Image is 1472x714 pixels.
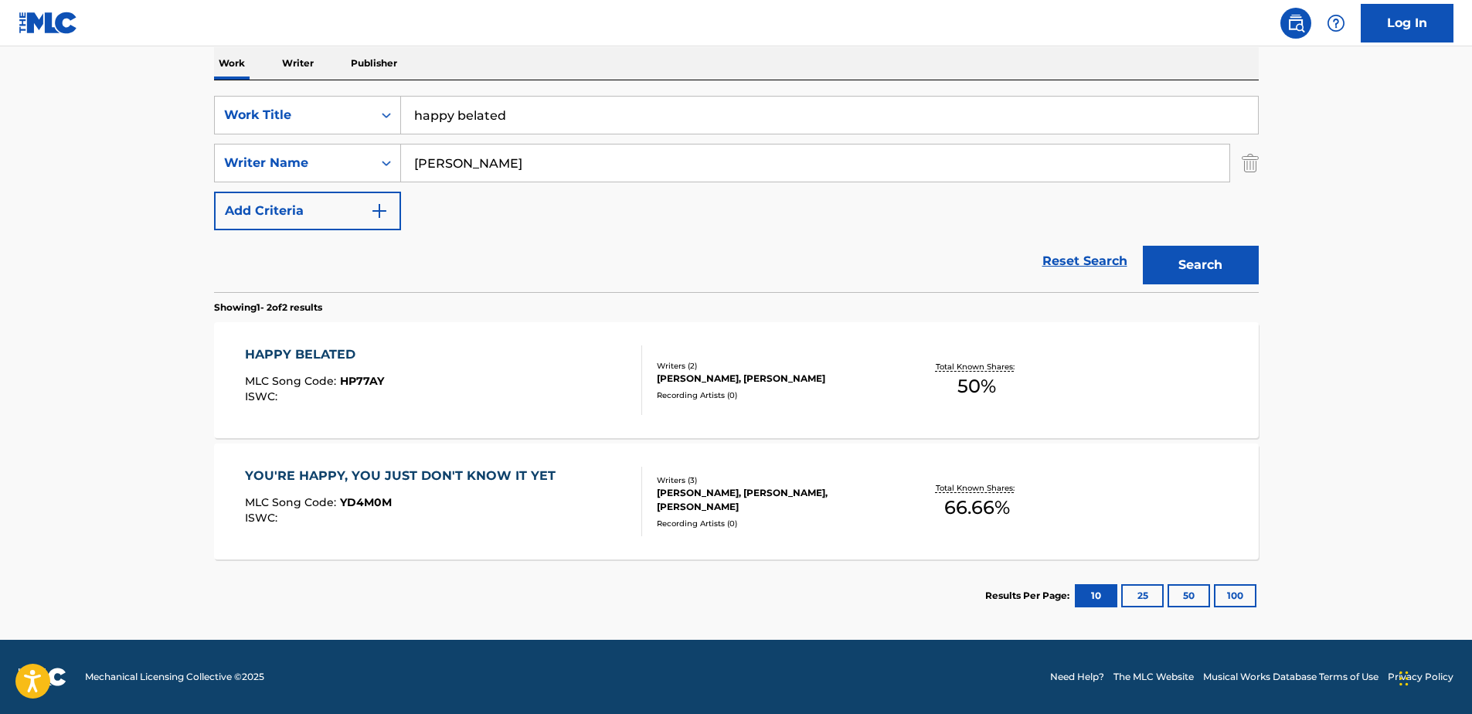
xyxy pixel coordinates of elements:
[1361,4,1453,42] a: Log In
[1035,244,1135,278] a: Reset Search
[245,389,281,403] span: ISWC :
[85,670,264,684] span: Mechanical Licensing Collective © 2025
[224,106,363,124] div: Work Title
[936,482,1018,494] p: Total Known Shares:
[985,589,1073,603] p: Results Per Page:
[1388,670,1453,684] a: Privacy Policy
[1280,8,1311,39] a: Public Search
[1075,584,1117,607] button: 10
[936,361,1018,372] p: Total Known Shares:
[1050,670,1104,684] a: Need Help?
[657,360,890,372] div: Writers ( 2 )
[245,374,340,388] span: MLC Song Code :
[214,47,250,80] p: Work
[1168,584,1210,607] button: 50
[957,372,996,400] span: 50 %
[346,47,402,80] p: Publisher
[214,192,401,230] button: Add Criteria
[1399,655,1409,702] div: Drag
[214,444,1259,559] a: YOU'RE HAPPY, YOU JUST DON'T KNOW IT YETMLC Song Code:YD4M0MISWC:Writers (3)[PERSON_NAME], [PERSO...
[245,345,384,364] div: HAPPY BELATED
[214,322,1259,438] a: HAPPY BELATEDMLC Song Code:HP77AYISWC:Writers (2)[PERSON_NAME], [PERSON_NAME]Recording Artists (0...
[214,96,1259,292] form: Search Form
[657,474,890,486] div: Writers ( 3 )
[245,511,281,525] span: ISWC :
[944,494,1010,522] span: 66.66 %
[1203,670,1379,684] a: Musical Works Database Terms of Use
[1321,8,1351,39] div: Help
[370,202,389,220] img: 9d2ae6d4665cec9f34b9.svg
[19,668,66,686] img: logo
[245,467,563,485] div: YOU'RE HAPPY, YOU JUST DON'T KNOW IT YET
[277,47,318,80] p: Writer
[1287,14,1305,32] img: search
[1121,584,1164,607] button: 25
[245,495,340,509] span: MLC Song Code :
[1214,584,1256,607] button: 100
[1327,14,1345,32] img: help
[1143,246,1259,284] button: Search
[340,495,392,509] span: YD4M0M
[19,12,78,34] img: MLC Logo
[657,486,890,514] div: [PERSON_NAME], [PERSON_NAME], [PERSON_NAME]
[1395,640,1472,714] iframe: Chat Widget
[224,154,363,172] div: Writer Name
[657,372,890,386] div: [PERSON_NAME], [PERSON_NAME]
[1242,144,1259,182] img: Delete Criterion
[214,301,322,314] p: Showing 1 - 2 of 2 results
[340,374,384,388] span: HP77AY
[657,518,890,529] div: Recording Artists ( 0 )
[657,389,890,401] div: Recording Artists ( 0 )
[1113,670,1194,684] a: The MLC Website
